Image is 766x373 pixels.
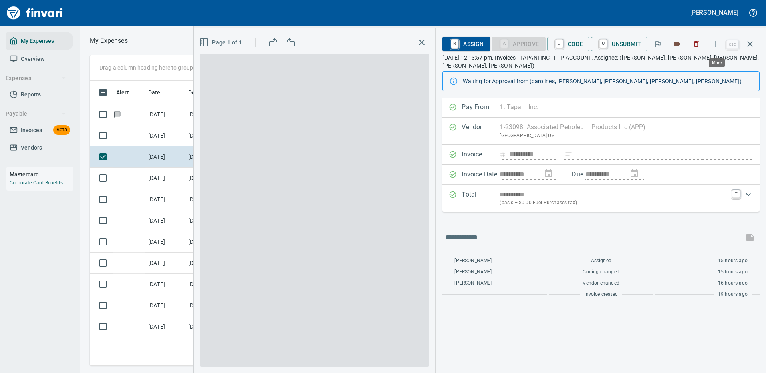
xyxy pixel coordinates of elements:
[583,279,619,287] span: Vendor changed
[492,40,546,47] div: Coding Required
[185,210,257,231] td: [DATE] Invoice 3069206654 from BP Products North America Inc. (1-39953)
[718,257,748,265] span: 15 hours ago
[185,274,257,295] td: [DATE] Invoice 114776 from Dan's Tractor Co. Inc (1-10280)
[145,168,185,189] td: [DATE]
[740,228,760,247] span: This records your message into the invoice and notifies anyone mentioned
[462,190,500,207] p: Total
[21,36,54,46] span: My Expenses
[145,146,185,168] td: [DATE]
[21,143,42,153] span: Vendors
[90,36,128,46] p: My Expenses
[449,37,484,51] span: Assign
[451,39,458,48] a: R
[442,54,760,70] p: [DATE] 12:13:57 pm. Invoices - TAPANI INC - FFP ACCOUNT. Assignee: ([PERSON_NAME], [PERSON_NAME],...
[718,291,748,299] span: 19 hours ago
[2,106,69,121] button: Payable
[583,268,619,276] span: Coding changed
[185,295,257,316] td: [DATE] Invoice 20 IV-825219 from American Metals Corporation (1-22150)
[185,231,257,253] td: [DATE] Invoice IN-068795 from [PERSON_NAME] Oil Co Inc (1-38025)
[688,6,740,19] button: [PERSON_NAME]
[145,274,185,295] td: [DATE]
[188,88,229,97] span: Description
[6,50,73,68] a: Overview
[668,35,686,53] button: Labels
[185,168,257,189] td: [DATE] Invoice 25-485103C from Associated Petroleum Products Inc (APP) (1-23098)
[442,185,760,212] div: Expand
[145,337,185,359] td: [DATE]
[6,121,73,139] a: InvoicesBeta
[726,40,738,49] a: esc
[6,139,73,157] a: Vendors
[185,337,257,359] td: [DATE] Invoice 6661869 from Superior Tire Service, Inc (1-10991)
[188,88,218,97] span: Description
[185,146,257,168] td: [DATE] Invoice 25-485103A from Associated Petroleum Products Inc (APP) (1-23098)
[554,37,583,51] span: Code
[116,88,129,97] span: Alert
[198,35,245,50] button: Page 1 of 1
[99,64,217,72] p: Drag a column heading here to group the table
[185,189,257,210] td: [DATE] Invoice IN-1211174 from [PERSON_NAME] Oil Company, Inc (1-12936)
[687,35,705,53] button: Discard
[145,231,185,253] td: [DATE]
[21,125,42,135] span: Invoices
[454,279,492,287] span: [PERSON_NAME]
[6,32,73,50] a: My Expenses
[185,316,257,337] td: [DATE] Invoice 37 - 134462 from Commercial Tire Inc. (1-39436)
[148,88,161,97] span: Date
[116,88,139,97] span: Alert
[500,199,727,207] p: (basis + $0.00 Fuel Purchases tax)
[556,39,563,48] a: C
[2,71,69,86] button: Expenses
[718,279,748,287] span: 16 hours ago
[6,73,66,83] span: Expenses
[649,35,667,53] button: Flag
[185,125,257,146] td: [DATE] Invoice X200155225:01 from Tri City Truck Parts, LLC (1-38870)
[185,104,257,125] td: [DATE] Invoice 0260750-IN from StarOilco (1-39951)
[463,74,753,88] div: Waiting for Approval from (carolines, [PERSON_NAME], [PERSON_NAME], [PERSON_NAME], [PERSON_NAME])
[145,316,185,337] td: [DATE]
[6,86,73,104] a: Reports
[454,268,492,276] span: [PERSON_NAME]
[201,38,242,48] span: Page 1 of 1
[597,37,641,51] span: Unsubmit
[145,210,185,231] td: [DATE]
[21,54,44,64] span: Overview
[145,125,185,146] td: [DATE]
[724,34,760,54] span: Close invoice
[718,268,748,276] span: 15 hours ago
[547,37,590,51] button: CCode
[53,125,70,134] span: Beta
[148,88,171,97] span: Date
[145,104,185,125] td: [DATE]
[584,291,618,299] span: Invoice created
[6,109,66,119] span: Payable
[442,37,490,51] button: RAssign
[145,295,185,316] td: [DATE]
[90,36,128,46] nav: breadcrumb
[591,257,611,265] span: Assigned
[732,190,740,198] a: T
[145,253,185,274] td: [DATE]
[21,90,41,100] span: Reports
[145,189,185,210] td: [DATE]
[690,8,738,17] h5: [PERSON_NAME]
[10,180,63,186] a: Corporate Card Benefits
[113,112,121,117] span: Has messages
[10,170,73,179] h6: Mastercard
[185,253,257,274] td: [DATE] Invoice 523919 from A-1 Industrial Supply, LLC (1-29744)
[599,39,607,48] a: U
[5,3,65,22] img: Finvari
[591,37,647,51] button: UUnsubmit
[454,257,492,265] span: [PERSON_NAME]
